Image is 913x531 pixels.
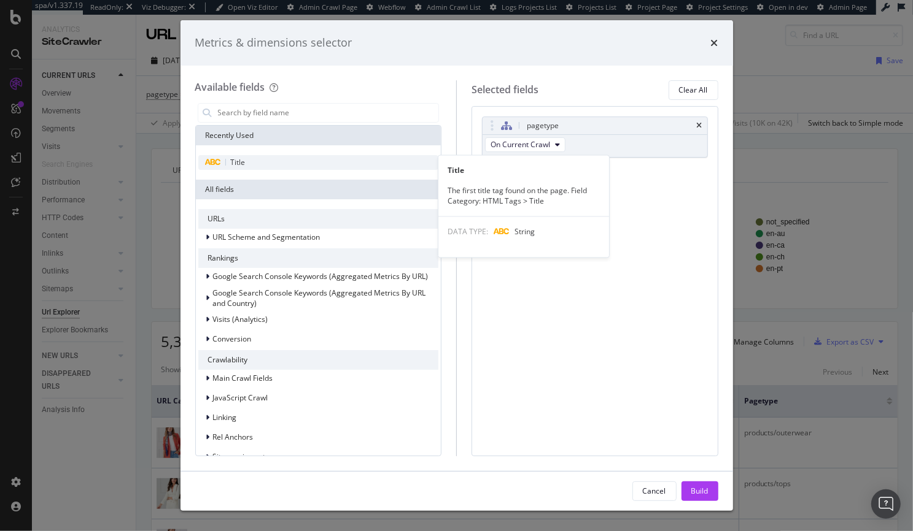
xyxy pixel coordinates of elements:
div: Build [691,486,709,496]
div: Crawlability [198,350,439,370]
button: Cancel [632,481,677,501]
div: Recently Used [196,126,441,145]
div: Open Intercom Messenger [871,489,901,519]
button: Build [682,481,718,501]
span: Rel Anchors [213,432,254,442]
span: Sitemap import [213,451,266,462]
div: modal [181,20,733,511]
div: Rankings [198,248,439,268]
div: Clear All [679,85,708,95]
div: All fields [196,180,441,199]
span: Conversion [213,334,252,344]
div: Cancel [643,486,666,496]
span: Google Search Console Keywords (Aggregated Metrics By URL) [213,271,429,281]
div: times [711,35,718,51]
button: On Current Crawl [485,137,565,152]
div: Title [438,166,609,176]
span: Visits (Analytics) [213,314,268,324]
div: URLs [198,209,439,229]
div: pagetypetimesOn Current Crawl [482,117,708,158]
span: On Current Crawl [491,139,550,150]
span: JavaScript Crawl [213,392,268,403]
span: String [515,227,535,237]
span: Linking [213,412,237,422]
div: Metrics & dimensions selector [195,35,352,51]
span: URL Scheme and Segmentation [213,232,321,242]
input: Search by field name [217,104,439,122]
div: pagetype [527,120,559,132]
button: Clear All [669,80,718,100]
span: Google Search Console Keywords (Aggregated Metrics By URL and Country) [213,288,426,308]
span: DATA TYPE: [448,227,489,237]
span: Main Crawl Fields [213,373,273,383]
span: Title [231,157,246,167]
div: The first title tag found on the page. Field Category: HTML Tags > Title [438,186,609,207]
div: Selected fields [472,83,538,97]
div: times [697,122,702,129]
div: Available fields [195,80,265,94]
